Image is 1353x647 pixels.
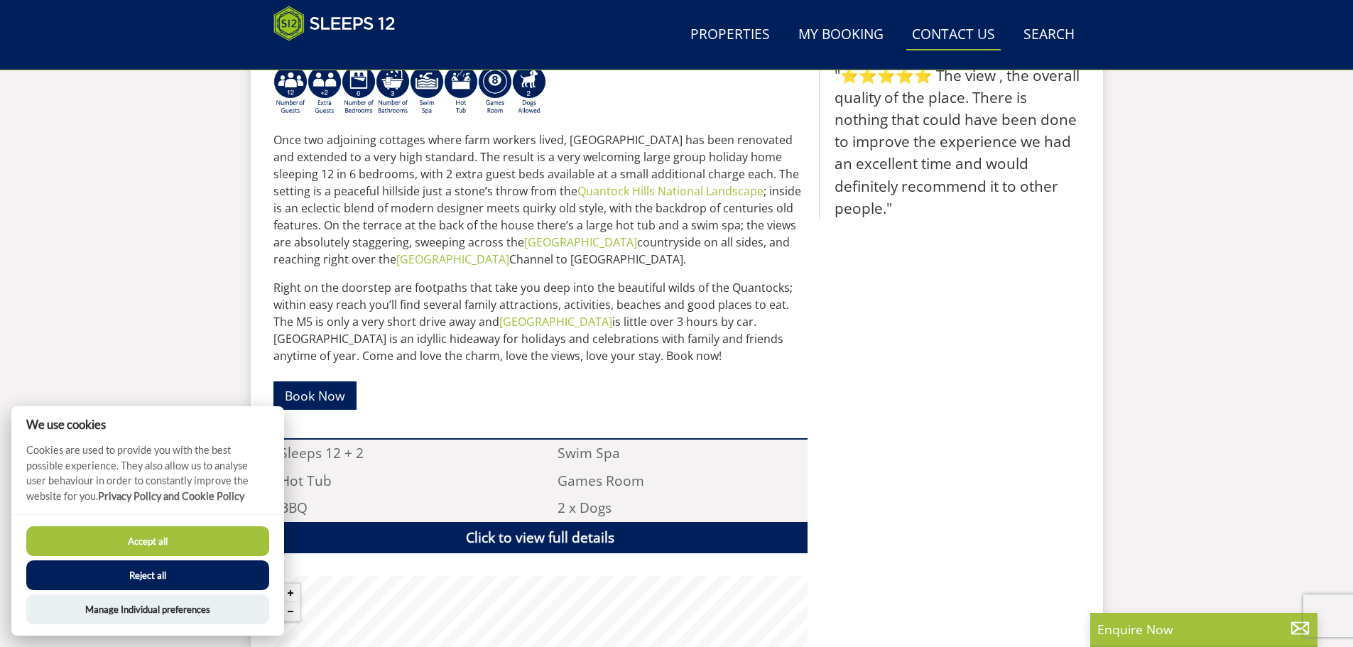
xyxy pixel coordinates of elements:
img: AD_4nXfRzBlt2m0mIteXDhAcJCdmEApIceFt1SPvkcB48nqgTZkfMpQlDmULa47fkdYiHD0skDUgcqepViZHFLjVKS2LWHUqM... [342,65,376,116]
p: Enquire Now [1097,620,1310,638]
img: AD_4nXeyNBIiEViFqGkFxeZn-WxmRvSobfXIejYCAwY7p4slR9Pvv7uWB8BWWl9Rip2DDgSCjKzq0W1yXMRj2G_chnVa9wg_L... [273,65,308,116]
li: BBQ [273,494,530,521]
p: Once two adjoining cottages where farm workers lived, [GEOGRAPHIC_DATA] has been renovated and ex... [273,131,808,268]
button: Zoom in [281,584,300,602]
li: Games Room [551,467,808,494]
a: [GEOGRAPHIC_DATA] [524,234,637,250]
iframe: Customer reviews powered by Trustpilot [266,50,415,62]
a: Click to view full details [273,522,808,554]
img: AD_4nXe7_8LrJK20fD9VNWAdfykBvHkWcczWBt5QOadXbvIwJqtaRaRf-iI0SeDpMmH1MdC9T1Vy22FMXzzjMAvSuTB5cJ7z5... [512,65,546,116]
img: Sleeps 12 [273,6,396,41]
button: Reject all [26,560,269,590]
li: Hot Tub [273,467,530,494]
button: Zoom out [281,602,300,621]
h2: We use cookies [11,418,284,431]
img: AD_4nXeP6WuvG491uY6i5ZIMhzz1N248Ei-RkDHdxvvjTdyF2JXhbvvI0BrTCyeHgyWBEg8oAgd1TvFQIsSlzYPCTB7K21VoI... [308,65,342,116]
a: [GEOGRAPHIC_DATA] [396,251,509,267]
a: Contact Us [906,19,1001,51]
button: Manage Individual preferences [26,594,269,624]
li: 2 x Dogs [551,494,808,521]
a: Search [1018,19,1080,51]
img: AD_4nXcpX5uDwed6-YChlrI2BYOgXwgg3aqYHOhRm0XfZB-YtQW2NrmeCr45vGAfVKUq4uWnc59ZmEsEzoF5o39EWARlT1ewO... [444,65,478,116]
li: Swim Spa [551,440,808,467]
blockquote: "⭐⭐⭐⭐⭐ The view , the overall quality of the place. There is nothing that could have been done to... [819,65,1080,219]
a: Properties [685,19,776,51]
img: AD_4nXeGPOijBfXJOWn1DYat7hkbQLIrN48yJVYawtWbqLjbxj3dEWFa8cO9z0HszglWmBmNnq-EloQUXMJBCLMs01_EmkV6T... [410,65,444,116]
a: Privacy Policy and Cookie Policy [98,490,244,502]
button: Accept all [26,526,269,556]
a: My Booking [793,19,889,51]
li: Sleeps 12 + 2 [273,440,530,467]
img: AD_4nXfrQBKCd8QKV6EcyfQTuP1fSIvoqRgLuFFVx4a_hKg6kgxib-awBcnbgLhyNafgZ22QHnlTp2OLYUAOUHgyjOLKJ1AgJ... [376,65,410,116]
a: [GEOGRAPHIC_DATA] [499,314,612,330]
img: AD_4nXdrZMsjcYNLGsKuA84hRzvIbesVCpXJ0qqnwZoX5ch9Zjv73tWe4fnFRs2gJ9dSiUubhZXckSJX_mqrZBmYExREIfryF... [478,65,512,116]
p: Cookies are used to provide you with the best possible experience. They also allow us to analyse ... [11,442,284,514]
a: Book Now [273,381,357,409]
a: Quantock Hills National Landscape [577,183,764,199]
p: Right on the doorstep are footpaths that take you deep into the beautiful wilds of the Quantocks;... [273,279,808,364]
